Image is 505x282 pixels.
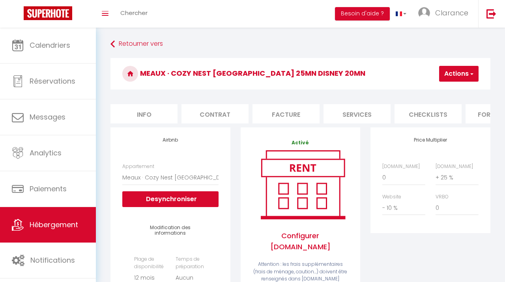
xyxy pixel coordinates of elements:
label: Website [382,193,401,201]
h4: Airbnb [122,137,218,143]
img: ... [418,7,430,19]
span: Clarance [435,8,468,18]
h4: Modification des informations [134,225,206,236]
li: Info [110,104,178,123]
span: Notifications [30,255,75,265]
img: rent.png [252,147,353,222]
button: Desynchroniser [122,191,218,207]
label: [DOMAIN_NAME] [382,163,420,170]
li: Checklists [395,104,462,123]
span: Hébergement [30,220,78,230]
li: Services [324,104,391,123]
iframe: LiveChat chat widget [472,249,505,282]
h4: Price Multiplier [382,137,478,143]
label: Appartement [122,163,154,170]
span: Configurer [DOMAIN_NAME] [252,222,348,261]
span: Messages [30,112,65,122]
p: Activé [252,139,348,147]
img: Super Booking [24,6,72,20]
li: Contrat [181,104,249,123]
h3: Meaux · Cozy Nest [GEOGRAPHIC_DATA] 25mn Disney 20mn [110,58,490,90]
span: Analytics [30,148,62,158]
span: Paiements [30,184,67,194]
label: Temps de préparation [176,256,207,271]
label: [DOMAIN_NAME] [436,163,473,170]
li: Facture [252,104,320,123]
a: Retourner vers [110,37,490,51]
img: logout [486,9,496,19]
span: Calendriers [30,40,70,50]
span: Réservations [30,76,75,86]
label: Plage de disponibilité [134,256,165,271]
span: Chercher [120,9,148,17]
button: Actions [439,66,479,82]
button: Besoin d'aide ? [335,7,390,21]
label: VRBO [436,193,449,201]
